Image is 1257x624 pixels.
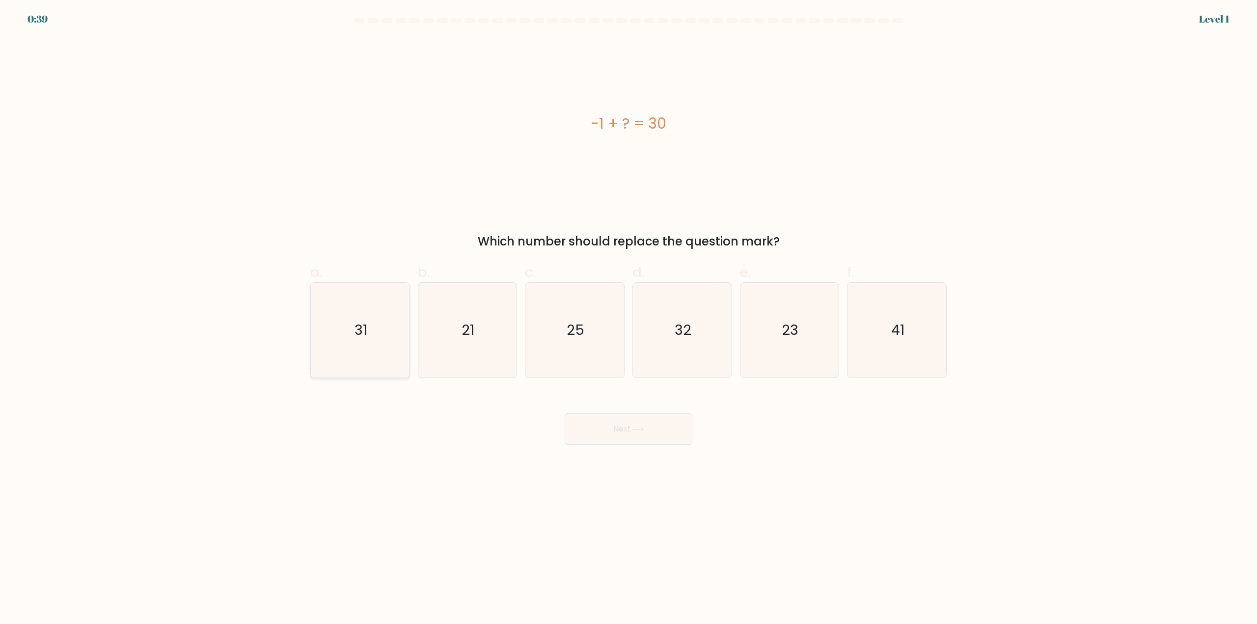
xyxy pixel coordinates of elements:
text: 41 [891,321,904,340]
button: Next [565,413,692,445]
div: Which number should replace the question mark? [316,233,941,250]
div: 0:39 [27,12,48,27]
text: 25 [567,321,585,340]
span: b. [418,263,430,282]
div: -1 + ? = 30 [310,112,947,135]
span: f. [847,263,854,282]
div: Level 1 [1199,12,1230,27]
span: c. [525,263,536,282]
span: a. [310,263,322,282]
text: 21 [462,321,475,340]
span: e. [740,263,751,282]
text: 32 [675,321,691,340]
span: d. [632,263,644,282]
text: 23 [782,321,799,340]
text: 31 [355,321,367,340]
